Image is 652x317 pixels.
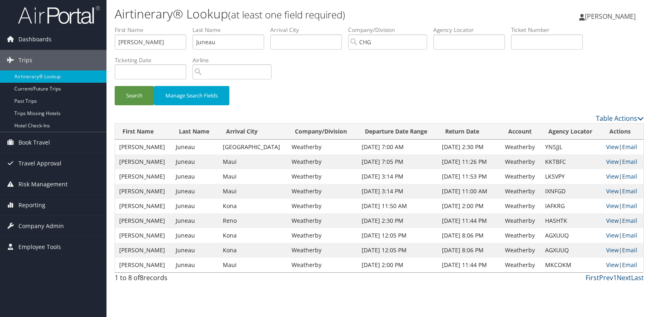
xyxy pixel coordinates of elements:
th: Actions [602,124,643,140]
a: View [606,158,619,165]
td: [PERSON_NAME] [115,140,172,154]
td: Juneau [172,213,219,228]
span: Employee Tools [18,237,61,257]
a: Email [622,246,637,254]
td: Juneau [172,169,219,184]
td: LKSVPY [541,169,602,184]
span: Reporting [18,195,45,215]
td: | [602,154,643,169]
a: View [606,172,619,180]
th: First Name: activate to sort column ascending [115,124,172,140]
td: [GEOGRAPHIC_DATA] [219,140,288,154]
a: [PERSON_NAME] [579,4,644,29]
label: Arrival City [270,26,348,34]
a: Email [622,217,637,224]
button: Manage Search Fields [154,86,229,105]
td: Juneau [172,199,219,213]
td: [DATE] 8:06 PM [438,228,501,243]
td: Reno [219,213,288,228]
span: Company Admin [18,216,64,236]
td: IXNFGD [541,184,602,199]
td: | [602,140,643,154]
td: Weatherby [501,199,541,213]
a: Email [622,231,637,239]
td: HASHTK [541,213,602,228]
span: Travel Approval [18,153,61,174]
label: Company/Division [348,26,433,34]
th: Agency Locator: activate to sort column ascending [541,124,602,140]
td: | [602,199,643,213]
td: Weatherby [288,154,358,169]
td: [DATE] 7:05 PM [358,154,438,169]
td: MKCOKM [541,258,602,272]
td: Weatherby [288,243,358,258]
td: | [602,169,643,184]
td: | [602,228,643,243]
a: First [586,273,599,282]
td: Weatherby [501,140,541,154]
td: Weatherby [501,228,541,243]
div: 1 to 8 of records [115,273,238,287]
a: Prev [599,273,613,282]
td: Weatherby [288,213,358,228]
td: [DATE] 11:00 AM [438,184,501,199]
td: Maui [219,258,288,272]
td: Weatherby [501,169,541,184]
td: [DATE] 12:05 PM [358,243,438,258]
td: Weatherby [288,258,358,272]
th: Arrival City: activate to sort column ascending [219,124,288,140]
span: [PERSON_NAME] [585,12,636,21]
td: [DATE] 3:14 PM [358,169,438,184]
h1: Airtinerary® Lookup [115,5,467,23]
td: Weatherby [501,258,541,272]
td: Juneau [172,228,219,243]
td: Juneau [172,258,219,272]
td: Juneau [172,243,219,258]
a: Email [622,172,637,180]
a: View [606,217,619,224]
td: Maui [219,154,288,169]
td: AGXUUQ [541,243,602,258]
a: Email [622,187,637,195]
label: First Name [115,26,192,34]
td: [DATE] 11:44 PM [438,213,501,228]
td: [DATE] 12:05 PM [358,228,438,243]
td: | [602,258,643,272]
a: 1 [613,273,617,282]
td: [DATE] 11:44 PM [438,258,501,272]
button: Search [115,86,154,105]
td: Weatherby [501,213,541,228]
td: [PERSON_NAME] [115,184,172,199]
td: KKTBFC [541,154,602,169]
a: Table Actions [596,114,644,123]
td: Maui [219,169,288,184]
td: YNSJJL [541,140,602,154]
td: [DATE] 11:50 AM [358,199,438,213]
td: Juneau [172,184,219,199]
td: Weatherby [501,243,541,258]
a: Last [631,273,644,282]
td: [DATE] 7:00 AM [358,140,438,154]
td: | [602,243,643,258]
td: [PERSON_NAME] [115,243,172,258]
td: [DATE] 3:14 PM [358,184,438,199]
span: Book Travel [18,132,50,153]
a: Email [622,143,637,151]
th: Account: activate to sort column ascending [501,124,541,140]
a: Email [622,158,637,165]
th: Last Name: activate to sort column ascending [172,124,219,140]
a: View [606,231,619,239]
td: Weatherby [288,169,358,184]
span: Dashboards [18,29,52,50]
label: Agency Locator [433,26,511,34]
td: [PERSON_NAME] [115,213,172,228]
td: Juneau [172,154,219,169]
td: Kona [219,199,288,213]
a: Email [622,202,637,210]
th: Departure Date Range: activate to sort column descending [358,124,438,140]
span: 8 [140,273,143,282]
td: Weatherby [501,154,541,169]
th: Company/Division [288,124,358,140]
td: | [602,213,643,228]
td: | [602,184,643,199]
